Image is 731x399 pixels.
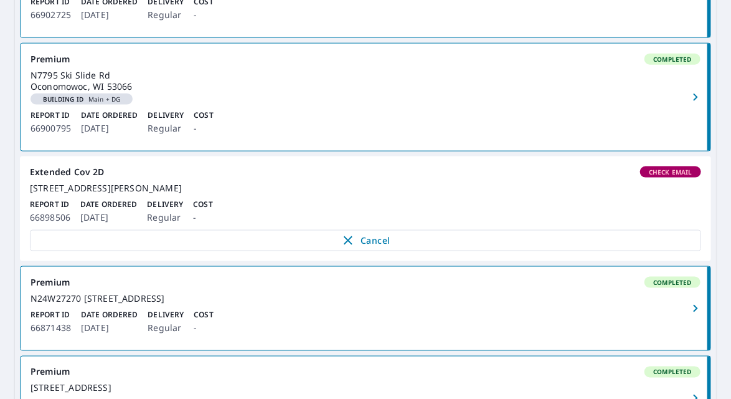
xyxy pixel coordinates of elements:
p: Cost [193,199,212,210]
p: - [194,121,213,136]
a: Extended Cov 2DCheck Email[STREET_ADDRESS][PERSON_NAME]Report ID66898506Date Ordered[DATE]Deliver... [20,156,711,261]
p: Date Ordered [80,199,137,210]
p: Cost [194,309,213,320]
p: Report ID [30,199,70,210]
p: Regular [148,320,184,335]
p: - [193,210,212,225]
span: Check Email [641,168,700,176]
p: 66900795 [31,121,71,136]
span: Completed [646,55,699,64]
p: Regular [147,210,183,225]
button: Cancel [30,230,701,251]
div: N24W27270 [STREET_ADDRESS] [31,293,700,304]
p: 66902725 [31,7,71,22]
span: Completed [646,278,699,287]
p: [DATE] [80,210,137,225]
p: 66898506 [30,210,70,225]
div: Premium [31,54,700,65]
a: PremiumCompletedN7795 Ski Slide Rd Oconomowoc, WI 53066Building IDMain + DGReport ID66900795Date ... [21,44,710,150]
div: Premium [31,277,700,288]
p: Date Ordered [81,309,138,320]
p: Date Ordered [81,110,138,121]
p: Report ID [31,110,71,121]
p: Regular [148,7,184,22]
p: Delivery [148,110,184,121]
p: 66871438 [31,320,71,335]
p: - [194,320,213,335]
em: Building ID [43,96,83,102]
div: Extended Cov 2D [30,166,701,178]
p: Regular [148,121,184,136]
div: Premium [31,367,700,378]
a: PremiumCompletedN24W27270 [STREET_ADDRESS]Report ID66871438Date Ordered[DATE]DeliveryRegularCost- [21,267,710,350]
p: Cost [194,110,213,121]
span: Cancel [43,233,688,248]
div: [STREET_ADDRESS] [31,383,700,394]
p: [DATE] [81,7,138,22]
span: Main + DG [35,96,128,102]
p: Delivery [147,199,183,210]
span: Completed [646,368,699,377]
p: [DATE] [81,121,138,136]
p: Delivery [148,309,184,320]
div: [STREET_ADDRESS][PERSON_NAME] [30,183,701,194]
p: Report ID [31,309,71,320]
div: N7795 Ski Slide Rd Oconomowoc, WI 53066 [31,70,700,92]
p: [DATE] [81,320,138,335]
p: - [194,7,213,22]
